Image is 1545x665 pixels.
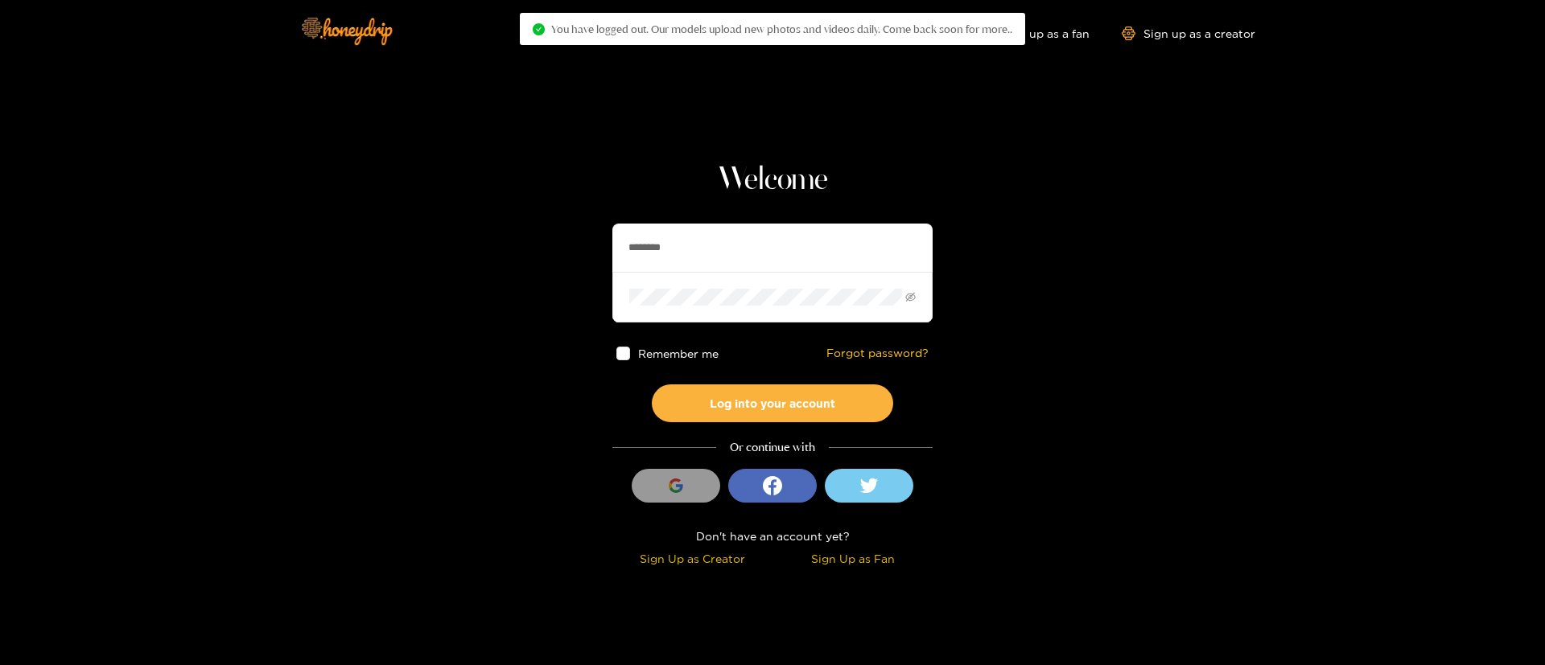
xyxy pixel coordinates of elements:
div: Sign Up as Creator [616,549,768,568]
a: Sign up as a creator [1122,27,1255,40]
div: Sign Up as Fan [777,549,929,568]
span: Remember me [638,347,719,359]
a: Forgot password? [826,347,929,360]
span: eye-invisible [905,292,916,302]
a: Sign up as a fan [979,27,1090,40]
h1: Welcome [612,161,933,199]
span: You have logged out. Our models upload new photos and videos daily. Come back soon for more.. [551,23,1012,35]
span: check-circle [533,23,545,35]
button: Log into your account [652,384,893,422]
div: Or continue with [612,438,933,457]
div: Don't have an account yet? [612,527,933,545]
